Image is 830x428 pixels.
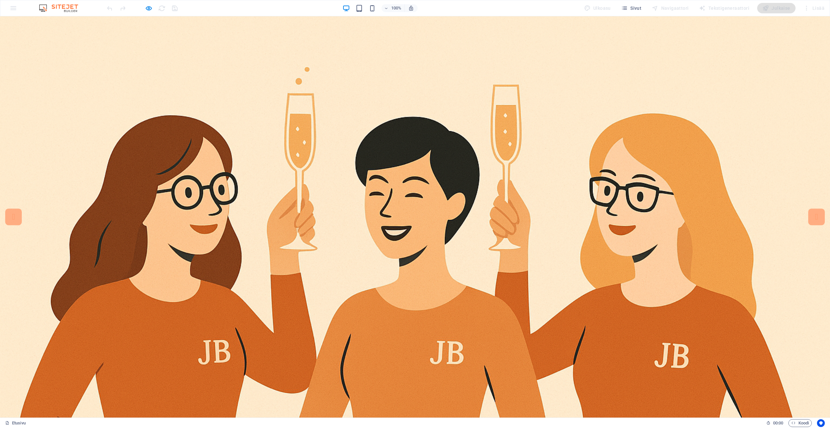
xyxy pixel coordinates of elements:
span: Sivut [621,5,641,11]
img: Editor Logo [37,4,86,12]
div: Ulkoasu (Ctrl+Alt+Y) [582,3,613,13]
button: Usercentrics [817,419,825,427]
button: Koodi [788,419,812,427]
i: Koon muuttuessa säädä zoomaustaso automaattisesti sopimaan valittuun laitteeseen. [408,5,414,11]
button: 100% [382,4,405,12]
a: Napsauta peruuttaaksesi valinnan. Kaksoisnapsauta avataksesi Sivut [5,419,26,427]
h6: Istunnon aika [766,419,783,427]
span: : [778,421,779,425]
button: Sivut [619,3,644,13]
h6: 100% [391,4,402,12]
span: Koodi [791,419,809,427]
span: 00 00 [773,419,783,427]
